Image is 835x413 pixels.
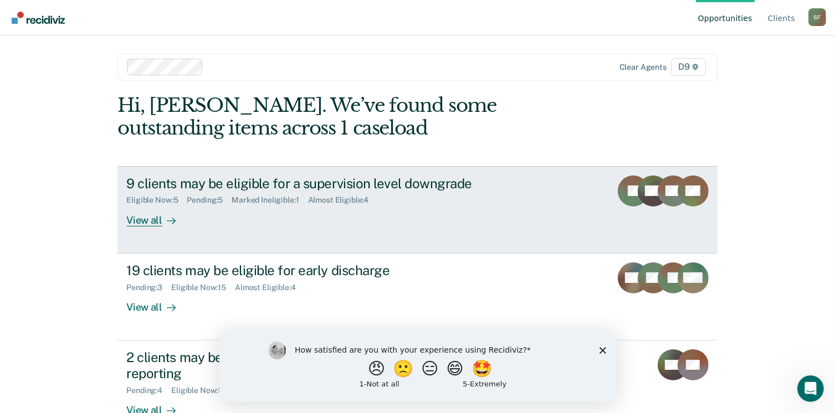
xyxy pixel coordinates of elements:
div: Almost Eligible : 4 [308,195,378,205]
button: Profile dropdown button [808,8,826,26]
div: Hi, [PERSON_NAME]. We’ve found some outstanding items across 1 caseload [117,94,597,140]
a: 19 clients may be eligible for early dischargePending:3Eligible Now:15Almost Eligible:4View all [117,254,717,340]
span: D9 [671,58,706,76]
div: 19 clients may be eligible for early discharge [126,262,515,278]
div: Pending : 5 [187,195,232,205]
a: 9 clients may be eligible for a supervision level downgradeEligible Now:5Pending:5Marked Ineligib... [117,166,717,254]
iframe: Survey by Kim from Recidiviz [219,331,616,402]
div: 9 clients may be eligible for a supervision level downgrade [126,175,515,192]
div: Almost Eligible : 4 [235,283,305,292]
div: Marked Ineligible : 1 [232,195,308,205]
div: Clear agents [619,63,667,72]
div: Pending : 4 [126,386,171,395]
div: 2 clients may be eligible for downgrade to a minimum telephone reporting [126,349,515,381]
img: Recidiviz [12,12,65,24]
div: View all [126,292,188,313]
div: Eligible Now : 5 [126,195,187,205]
div: Pending : 3 [126,283,171,292]
div: Eligible Now : 1 [171,386,230,395]
div: S F [808,8,826,26]
div: View all [126,205,188,226]
div: Eligible Now : 15 [171,283,235,292]
iframe: Intercom live chat [797,375,824,402]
